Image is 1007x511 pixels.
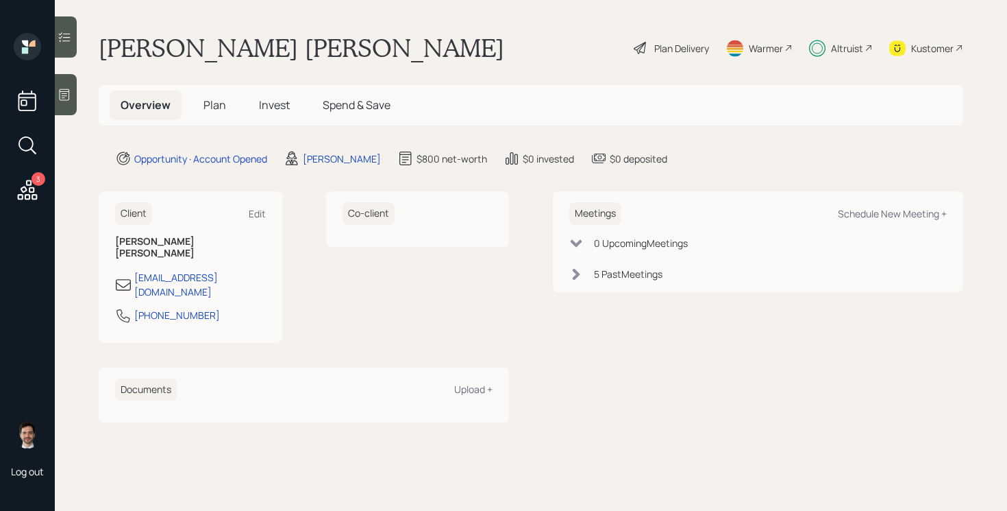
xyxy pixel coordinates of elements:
div: Kustomer [911,41,954,56]
div: [PHONE_NUMBER] [134,308,220,322]
h1: [PERSON_NAME] [PERSON_NAME] [99,33,504,63]
div: $800 net-worth [417,152,487,166]
div: Altruist [831,41,863,56]
span: Spend & Save [323,97,390,112]
div: 0 Upcoming Meeting s [594,236,688,250]
div: Warmer [749,41,783,56]
div: $0 deposited [610,152,667,166]
div: Schedule New Meeting + [838,207,947,220]
div: [PERSON_NAME] [303,152,381,166]
div: Edit [249,207,266,220]
img: jonah-coleman-headshot.png [14,421,41,449]
div: $0 invested [523,152,574,166]
div: Log out [11,465,44,478]
div: Plan Delivery [654,41,709,56]
div: Opportunity · Account Opened [134,152,267,166]
h6: Documents [115,379,177,401]
span: Invest [259,97,290,112]
span: Overview [121,97,171,112]
h6: Co-client [343,202,395,225]
h6: Meetings [569,202,621,225]
div: 3 [32,172,45,186]
div: Upload + [454,383,493,396]
div: 5 Past Meeting s [594,267,662,281]
h6: [PERSON_NAME] [PERSON_NAME] [115,236,266,259]
span: Plan [203,97,226,112]
div: [EMAIL_ADDRESS][DOMAIN_NAME] [134,270,266,299]
h6: Client [115,202,152,225]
